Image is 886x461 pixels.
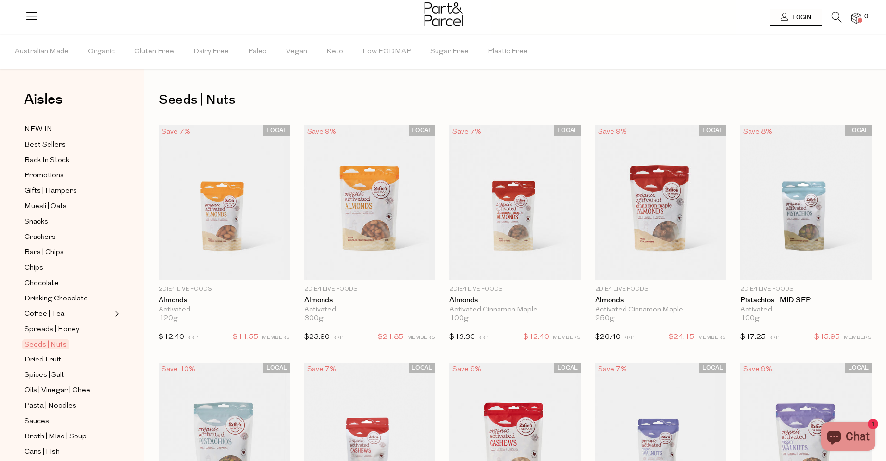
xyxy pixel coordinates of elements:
a: Drinking Chocolate [25,293,112,305]
span: Plastic Free [488,35,528,69]
img: Almonds [595,125,726,280]
div: Save 9% [304,125,339,138]
a: Spices | Salt [25,369,112,381]
p: 2Die4 Live Foods [740,285,872,294]
small: RRP [187,335,198,340]
inbox-online-store-chat: Shopify online store chat [818,422,878,453]
h1: Seeds | Nuts [159,89,872,111]
p: 2Die4 Live Foods [159,285,290,294]
a: Coffee | Tea [25,308,112,320]
small: MEMBERS [844,335,872,340]
span: Crackers [25,232,56,243]
a: 0 [851,13,861,23]
span: $26.40 [595,334,621,341]
a: Back In Stock [25,154,112,166]
a: Almonds [449,296,581,305]
small: MEMBERS [407,335,435,340]
img: Pistachios - MID SEP [740,125,872,280]
span: LOCAL [263,125,290,136]
span: Chocolate [25,278,59,289]
a: Seeds | Nuts [25,339,112,350]
a: Muesli | Oats [25,200,112,212]
a: Aisles [24,92,62,116]
img: Part&Parcel [424,2,463,26]
a: Gifts | Hampers [25,185,112,197]
span: $24.15 [669,331,694,344]
a: Almonds [304,296,436,305]
span: Back In Stock [25,155,69,166]
span: Pasta | Noodles [25,400,76,412]
a: Bars | Chips [25,247,112,259]
div: Activated [304,306,436,314]
span: $12.40 [159,334,184,341]
a: Chips [25,262,112,274]
span: LOCAL [409,363,435,373]
span: NEW IN [25,124,52,136]
a: NEW IN [25,124,112,136]
span: $12.40 [524,331,549,344]
div: Save 9% [449,363,484,376]
span: LOCAL [263,363,290,373]
div: Activated [159,306,290,314]
span: LOCAL [554,363,581,373]
a: Oils | Vinegar | Ghee [25,385,112,397]
a: Pasta | Noodles [25,400,112,412]
a: Pistachios - MID SEP [740,296,872,305]
a: Dried Fruit [25,354,112,366]
img: Almonds [449,125,581,280]
p: 2Die4 Live Foods [449,285,581,294]
span: LOCAL [699,363,726,373]
span: LOCAL [409,125,435,136]
a: Cans | Fish [25,446,112,458]
span: Australian Made [15,35,69,69]
div: Activated [740,306,872,314]
span: 0 [862,12,871,21]
span: Organic [88,35,115,69]
div: Save 8% [740,125,775,138]
a: Spreads | Honey [25,324,112,336]
a: Snacks [25,216,112,228]
span: Sugar Free [430,35,469,69]
span: Dairy Free [193,35,229,69]
div: Save 7% [595,363,630,376]
a: Promotions [25,170,112,182]
span: Low FODMAP [362,35,411,69]
button: Expand/Collapse Coffee | Tea [112,308,119,320]
div: Activated Cinnamon Maple [595,306,726,314]
a: Chocolate [25,277,112,289]
span: Login [790,13,811,22]
small: RRP [623,335,634,340]
a: Almonds [595,296,726,305]
a: Best Sellers [25,139,112,151]
a: Crackers [25,231,112,243]
span: LOCAL [699,125,726,136]
span: LOCAL [845,125,872,136]
span: LOCAL [845,363,872,373]
span: 100g [740,314,760,323]
div: Activated Cinnamon Maple [449,306,581,314]
img: Almonds [304,125,436,280]
small: RRP [477,335,488,340]
span: Broth | Miso | Soup [25,431,87,443]
span: $17.25 [740,334,766,341]
span: 100g [449,314,469,323]
span: 120g [159,314,178,323]
div: Save 7% [304,363,339,376]
p: 2Die4 Live Foods [304,285,436,294]
span: Coffee | Tea [25,309,64,320]
span: Gluten Free [134,35,174,69]
span: $21.85 [378,331,403,344]
div: Save 7% [159,125,193,138]
span: Spices | Salt [25,370,64,381]
span: Cans | Fish [25,447,60,458]
span: 300g [304,314,324,323]
span: $15.95 [814,331,840,344]
span: 250g [595,314,614,323]
span: Sauces [25,416,49,427]
small: MEMBERS [553,335,581,340]
img: Almonds [159,125,290,280]
span: Best Sellers [25,139,66,151]
span: Promotions [25,170,64,182]
div: Save 7% [449,125,484,138]
a: Almonds [159,296,290,305]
